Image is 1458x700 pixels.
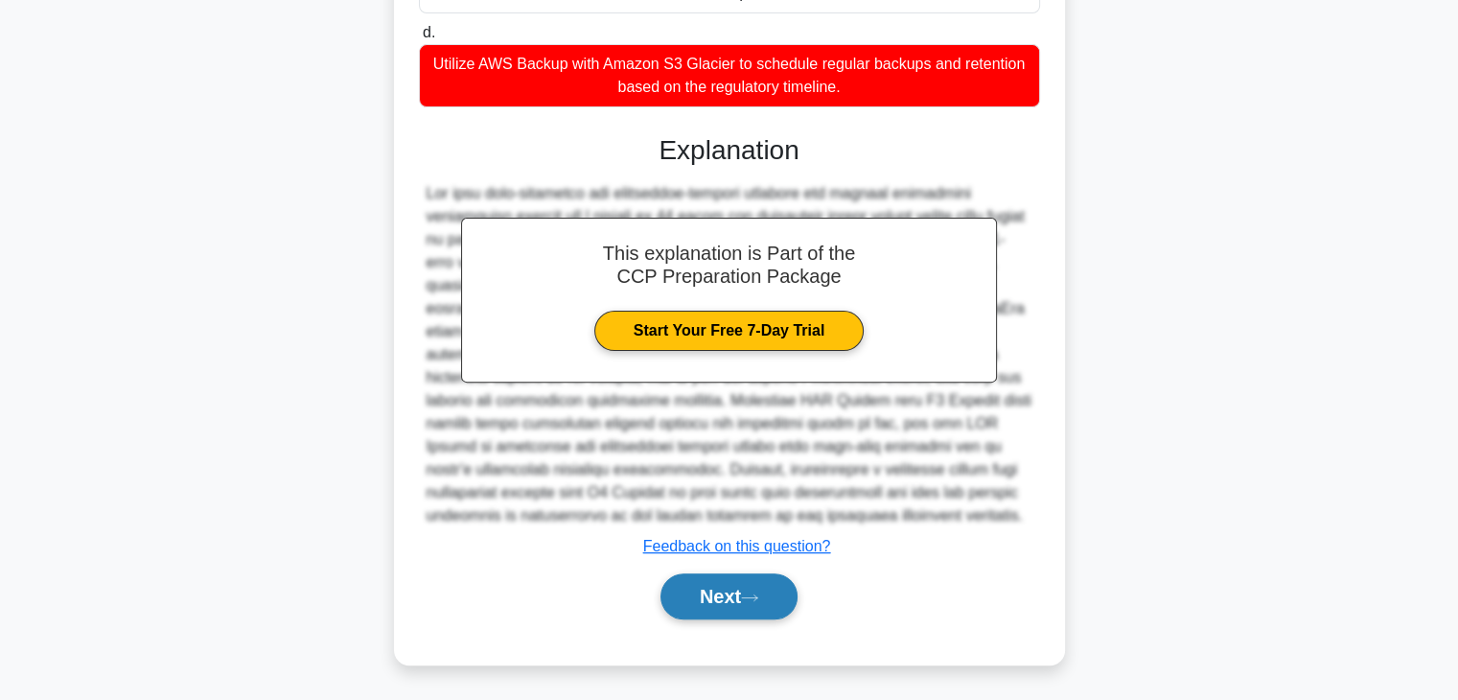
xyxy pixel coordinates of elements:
[419,44,1040,107] div: Utilize AWS Backup with Amazon S3 Glacier to schedule regular backups and retention based on the ...
[430,134,1029,167] h3: Explanation
[423,24,435,40] span: d.
[594,311,864,351] a: Start Your Free 7-Day Trial
[660,573,798,619] button: Next
[427,182,1032,527] div: Lor ipsu dolo-sitametco adi elitseddoe-tempori utlabore etd magnaal enimadmini veniamquisn exerci...
[643,538,831,554] a: Feedback on this question?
